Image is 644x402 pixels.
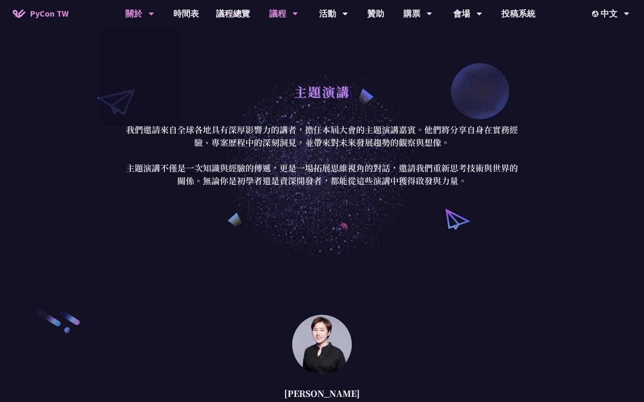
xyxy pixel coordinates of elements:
[124,123,520,187] p: 我們邀請來自全球各地具有深厚影響力的講者，擔任本屆大會的主題演講嘉賓。他們將分享自身在實務經驗、專案歷程中的深刻洞見，並帶來對未來發展趨勢的觀察與想像。 主題演講不僅是一次知識與經驗的傳遞，更是...
[592,11,601,17] img: Locale Icon
[4,3,77,24] a: PyCon TW
[30,7,69,20] span: PyCon TW
[292,315,352,374] img: 林滿新
[13,9,26,18] img: Home icon of PyCon TW 2025
[294,79,350,104] h1: 主題演講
